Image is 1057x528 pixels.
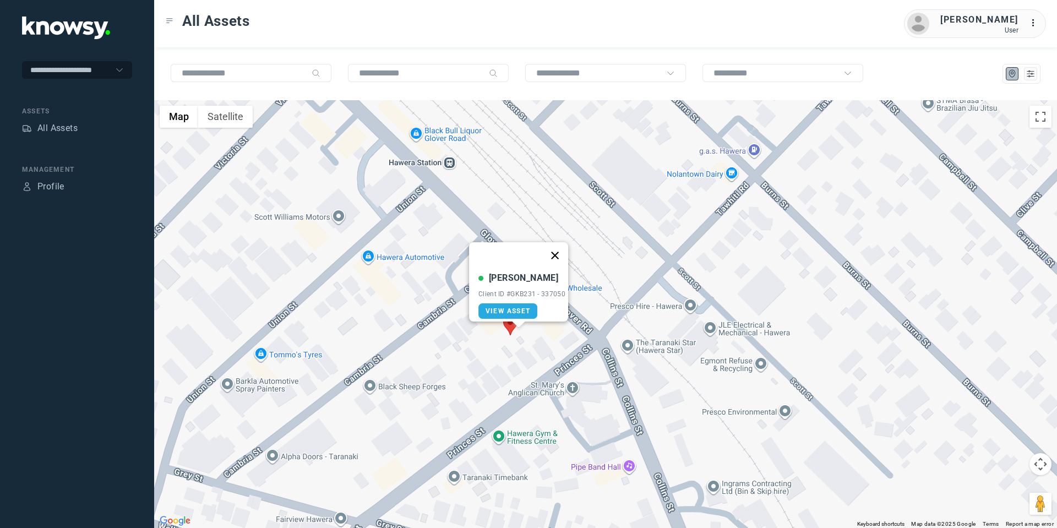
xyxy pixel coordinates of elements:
div: Search [312,69,320,78]
span: View Asset [486,307,530,315]
button: Show street map [160,106,198,128]
span: All Assets [182,11,250,31]
div: Profile [37,180,64,193]
img: Google [157,514,193,528]
div: Profile [22,182,32,192]
a: Terms (opens in new tab) [983,521,999,527]
div: Management [22,165,132,175]
a: ProfileProfile [22,180,64,193]
img: Application Logo [22,17,110,39]
a: Report a map error [1006,521,1054,527]
button: Drag Pegman onto the map to open Street View [1029,493,1051,515]
tspan: ... [1030,19,1041,27]
a: Open this area in Google Maps (opens a new window) [157,514,193,528]
div: Map [1007,69,1017,79]
button: Close [542,242,568,269]
div: User [940,26,1018,34]
button: Show satellite imagery [198,106,253,128]
button: Map camera controls [1029,453,1051,475]
img: avatar.png [907,13,929,35]
button: Toggle fullscreen view [1029,106,1051,128]
div: : [1029,17,1043,30]
div: All Assets [37,122,78,135]
div: [PERSON_NAME] [489,271,558,285]
div: Client ID #GKB231 - 337050 [478,290,565,298]
a: View Asset [478,303,537,319]
div: [PERSON_NAME] [940,13,1018,26]
div: : [1029,17,1043,31]
span: Map data ©2025 Google [911,521,976,527]
div: Assets [22,123,32,133]
div: Assets [22,106,132,116]
a: AssetsAll Assets [22,122,78,135]
div: Search [489,69,498,78]
div: Toggle Menu [166,17,173,25]
div: List [1026,69,1036,79]
button: Keyboard shortcuts [857,520,905,528]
